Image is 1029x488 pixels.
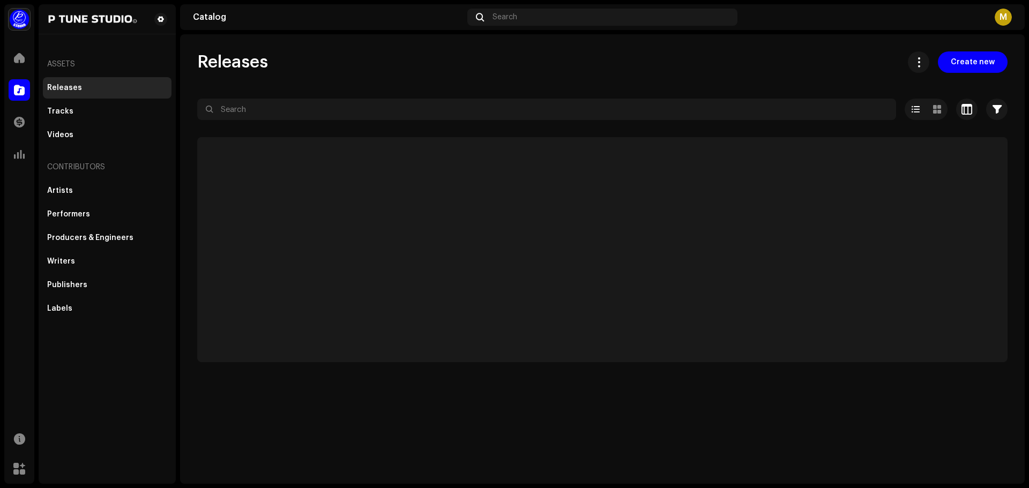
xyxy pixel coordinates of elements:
[43,124,171,146] re-m-nav-item: Videos
[43,227,171,249] re-m-nav-item: Producers & Engineers
[938,51,1008,73] button: Create new
[493,13,517,21] span: Search
[197,99,896,120] input: Search
[47,186,73,195] div: Artists
[951,51,995,73] span: Create new
[47,107,73,116] div: Tracks
[43,274,171,296] re-m-nav-item: Publishers
[47,304,72,313] div: Labels
[43,154,171,180] re-a-nav-header: Contributors
[47,210,90,219] div: Performers
[47,84,82,92] div: Releases
[43,180,171,201] re-m-nav-item: Artists
[995,9,1012,26] div: M
[47,13,137,26] img: 014156fc-5ea7-42a8-85d9-84b6ed52d0f4
[9,9,30,30] img: a1dd4b00-069a-4dd5-89ed-38fbdf7e908f
[43,51,171,77] re-a-nav-header: Assets
[197,51,268,73] span: Releases
[47,131,73,139] div: Videos
[47,234,133,242] div: Producers & Engineers
[47,281,87,289] div: Publishers
[47,257,75,266] div: Writers
[43,101,171,122] re-m-nav-item: Tracks
[193,13,463,21] div: Catalog
[43,298,171,319] re-m-nav-item: Labels
[43,77,171,99] re-m-nav-item: Releases
[43,251,171,272] re-m-nav-item: Writers
[43,204,171,225] re-m-nav-item: Performers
